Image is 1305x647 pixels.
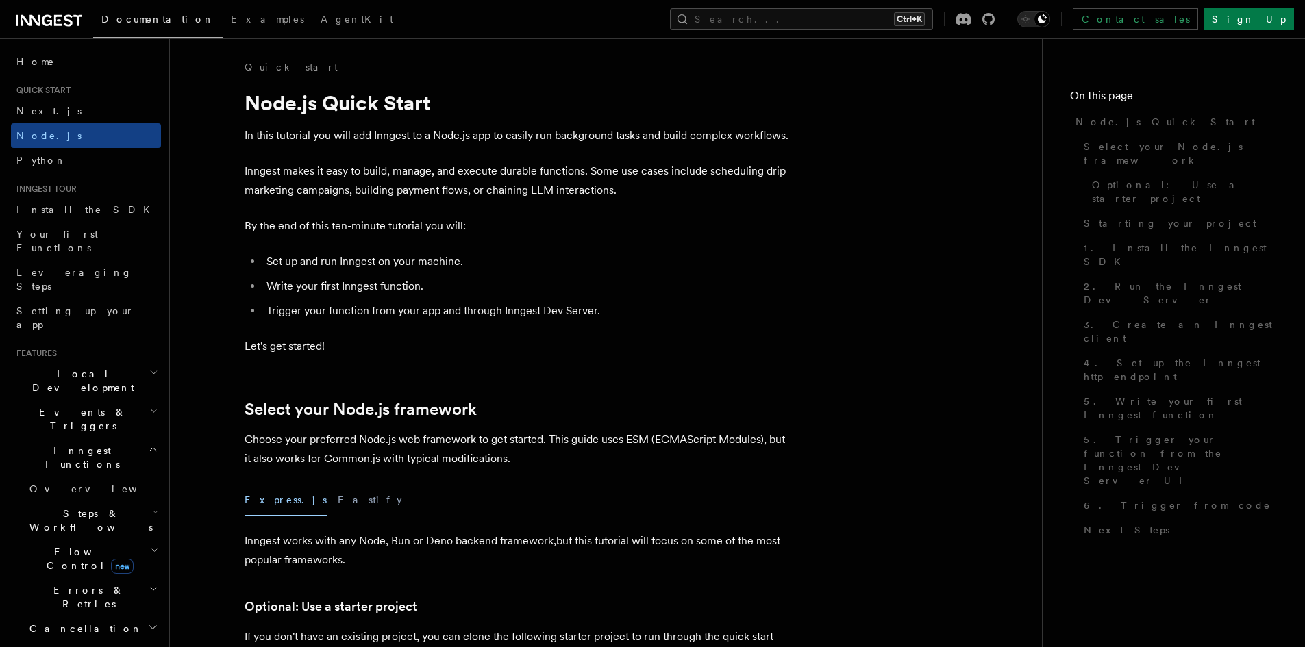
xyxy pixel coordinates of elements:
span: 1. Install the Inngest SDK [1084,241,1278,268]
span: Features [11,348,57,359]
span: 3. Create an Inngest client [1084,318,1278,345]
a: AgentKit [312,4,401,37]
li: Set up and run Inngest on your machine. [262,252,793,271]
a: Node.js [11,123,161,148]
button: Search...Ctrl+K [670,8,933,30]
span: 4. Set up the Inngest http endpoint [1084,356,1278,383]
a: Starting your project [1078,211,1278,236]
p: By the end of this ten-minute tutorial you will: [245,216,793,236]
h4: On this page [1070,88,1278,110]
a: Quick start [245,60,338,74]
p: Inngest makes it easy to build, manage, and execute durable functions. Some use cases include sch... [245,162,793,200]
a: Optional: Use a starter project [1086,173,1278,211]
a: 4. Set up the Inngest http endpoint [1078,351,1278,389]
span: Leveraging Steps [16,267,132,292]
span: Home [16,55,55,68]
span: Errors & Retries [24,583,149,611]
span: 6. Trigger from code [1084,498,1271,512]
h1: Node.js Quick Start [245,90,793,115]
span: Python [16,155,66,166]
a: Sign Up [1204,8,1294,30]
span: Install the SDK [16,204,158,215]
span: Select your Node.js framework [1084,140,1278,167]
span: AgentKit [321,14,393,25]
span: Documentation [101,14,214,25]
span: Node.js [16,130,82,141]
a: Select your Node.js framework [1078,134,1278,173]
a: 5. Trigger your function from the Inngest Dev Server UI [1078,427,1278,493]
a: Node.js Quick Start [1070,110,1278,134]
p: Inngest works with any Node, Bun or Deno backend framework,but this tutorial will focus on some o... [245,531,793,570]
a: Examples [223,4,312,37]
span: 5. Write your first Inngest function [1084,394,1278,422]
span: 5. Trigger your function from the Inngest Dev Server UI [1084,433,1278,487]
a: Overview [24,477,161,501]
a: 1. Install the Inngest SDK [1078,236,1278,274]
button: Fastify [338,485,402,516]
span: Overview [29,483,171,494]
button: Flow Controlnew [24,540,161,578]
span: Setting up your app [16,305,134,330]
span: Your first Functions [16,229,98,253]
span: Cancellation [24,622,142,635]
button: Cancellation [24,616,161,641]
span: Quick start [11,85,71,96]
span: new [111,559,134,574]
a: 5. Write your first Inngest function [1078,389,1278,427]
a: Python [11,148,161,173]
p: Let's get started! [245,337,793,356]
span: Flow Control [24,545,151,572]
span: Starting your project [1084,216,1256,230]
a: Home [11,49,161,74]
span: Node.js Quick Start [1076,115,1255,129]
a: Setting up your app [11,299,161,337]
button: Express.js [245,485,327,516]
span: Next.js [16,105,82,116]
a: 6. Trigger from code [1078,493,1278,518]
button: Local Development [11,361,161,400]
span: Next Steps [1084,523,1169,537]
span: Local Development [11,367,149,394]
a: Contact sales [1073,8,1198,30]
span: 2. Run the Inngest Dev Server [1084,279,1278,307]
kbd: Ctrl+K [894,12,925,26]
button: Toggle dark mode [1017,11,1050,27]
p: Choose your preferred Node.js web framework to get started. This guide uses ESM (ECMAScript Modul... [245,430,793,468]
a: Documentation [93,4,223,38]
a: 2. Run the Inngest Dev Server [1078,274,1278,312]
a: 3. Create an Inngest client [1078,312,1278,351]
a: Next Steps [1078,518,1278,542]
span: Inngest Functions [11,444,148,471]
a: Next.js [11,99,161,123]
a: Select your Node.js framework [245,400,477,419]
li: Write your first Inngest function. [262,277,793,296]
a: Install the SDK [11,197,161,222]
li: Trigger your function from your app and through Inngest Dev Server. [262,301,793,320]
span: Inngest tour [11,183,77,194]
span: Events & Triggers [11,405,149,433]
a: Optional: Use a starter project [245,597,417,616]
a: Your first Functions [11,222,161,260]
a: Leveraging Steps [11,260,161,299]
span: Steps & Workflows [24,507,153,534]
button: Steps & Workflows [24,501,161,540]
span: Examples [231,14,304,25]
span: Optional: Use a starter project [1092,178,1278,205]
p: In this tutorial you will add Inngest to a Node.js app to easily run background tasks and build c... [245,126,793,145]
button: Events & Triggers [11,400,161,438]
button: Errors & Retries [24,578,161,616]
button: Inngest Functions [11,438,161,477]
